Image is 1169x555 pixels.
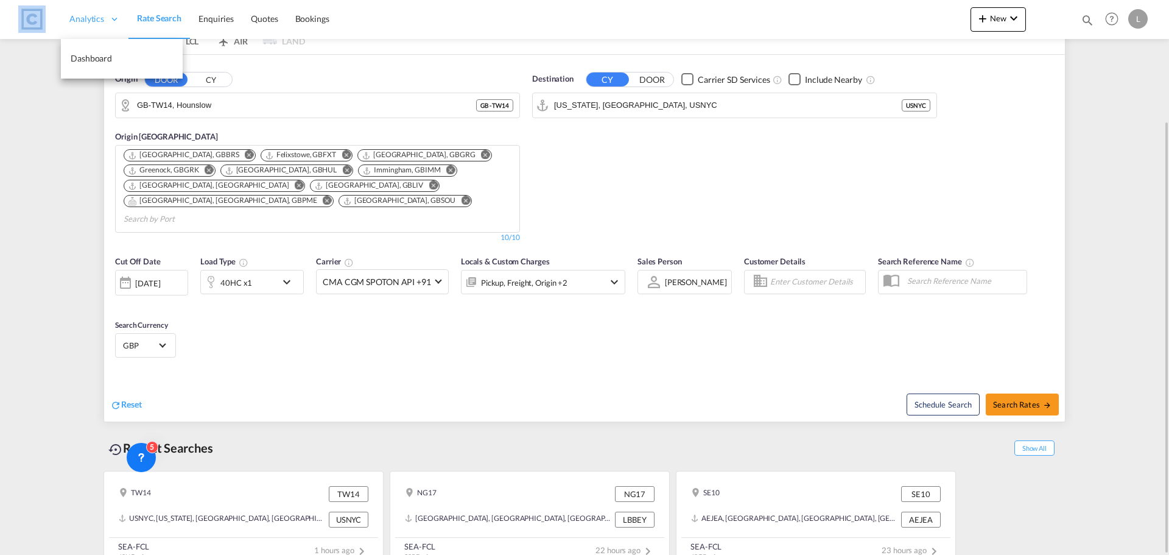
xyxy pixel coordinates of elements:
[965,258,975,267] md-icon: Your search will be saved by the below given name
[329,512,368,528] div: USNYC
[461,256,550,266] span: Locals & Custom Charges
[362,165,440,175] div: Immingham, GBIMM
[975,11,990,26] md-icon: icon-plus 400-fg
[115,73,137,85] span: Origin
[314,180,426,191] div: Press delete to remove this chip.
[121,399,142,409] span: Reset
[286,180,304,193] button: Remove
[438,165,457,177] button: Remove
[1128,9,1148,29] div: L
[343,196,456,206] div: Southampton, GBSOU
[237,150,255,162] button: Remove
[1101,9,1122,29] span: Help
[631,72,673,87] button: DOOR
[220,274,252,291] div: 40HC x1
[159,27,208,54] md-tab-item: LCL
[115,270,188,295] div: [DATE]
[902,99,930,111] div: USNYC
[586,72,629,87] button: CY
[615,486,655,502] div: NG17
[993,400,1051,409] span: Search Rates
[295,13,329,24] span: Bookings
[216,34,231,43] md-icon: icon-airplane
[128,196,317,206] div: Portsmouth, HAM, GBPME
[344,258,354,267] md-icon: The selected Trucker/Carrierwill be displayed in the rate results If the rates are from another f...
[343,196,458,206] div: Press delete to remove this chip.
[500,233,520,243] div: 10/10
[118,541,149,552] div: SEA-FCL
[481,274,567,291] div: Pickup Freight Origin Origin Custom Factory Stuffing
[239,258,248,267] md-icon: icon-information-outline
[104,55,1065,422] div: Origin DOOR CY GB-TW14, HounslowOrigin [GEOGRAPHIC_DATA] Chips container. Use arrow keys to selec...
[189,72,232,87] button: CY
[135,278,160,289] div: [DATE]
[208,27,256,54] md-tab-item: AIR
[866,75,876,85] md-icon: Unchecked: Ignores neighbouring ports when fetching rates.Checked : Includes neighbouring ports w...
[901,512,941,528] div: AEJEA
[200,256,248,266] span: Load Type
[128,165,199,175] div: Greenock, GBGRK
[115,320,168,330] span: Search Currency
[607,275,622,289] md-icon: icon-chevron-down
[69,13,104,25] span: Analytics
[119,512,326,528] div: USNYC, New York, NY, United States, North America, Americas
[554,96,902,115] input: Search by Port
[128,180,291,191] div: Press delete to remove this chip.
[691,512,898,528] div: AEJEA, Jebel Ali, United Arab Emirates, Middle East, Middle East
[878,256,975,266] span: Search Reference Name
[901,272,1027,290] input: Search Reference Name
[690,541,721,552] div: SEA-FCL
[200,270,304,294] div: 40HC x1icon-chevron-down
[975,13,1021,23] span: New
[123,340,157,351] span: GBP
[122,336,169,354] md-select: Select Currency: £ GBPUnited Kingdom Pound
[665,277,727,287] div: [PERSON_NAME]
[314,545,369,555] span: 1 hours ago
[110,400,121,411] md-icon: icon-refresh
[115,256,161,266] span: Cut Off Date
[119,486,151,502] div: TW14
[265,150,339,160] div: Press delete to remove this chip.
[334,150,352,162] button: Remove
[362,150,476,160] div: Grangemouth, GBGRG
[122,146,513,229] md-chips-wrap: Chips container. Use arrow keys to select chips.
[362,165,443,175] div: Press delete to remove this chip.
[532,73,574,85] span: Destination
[473,150,491,162] button: Remove
[773,75,782,85] md-icon: Unchecked: Search for CY (Container Yard) services for all selected carriers.Checked : Search for...
[115,132,218,141] span: Origin [GEOGRAPHIC_DATA]
[1081,13,1094,27] md-icon: icon-magnify
[1014,440,1055,456] span: Show All
[362,150,478,160] div: Press delete to remove this chip.
[128,150,239,160] div: Bristol, GBBRS
[110,398,142,412] div: icon-refreshReset
[907,394,980,415] button: Note: By default Schedule search will only considerorigin ports, destination ports and cut off da...
[453,196,471,208] button: Remove
[110,27,305,54] md-pagination-wrapper: Use the left and right arrow keys to navigate between tabs
[225,165,340,175] div: Press delete to remove this chip.
[882,545,941,555] span: 23 hours ago
[1081,13,1094,32] div: icon-magnify
[128,150,242,160] div: Press delete to remove this chip.
[124,210,239,229] input: Search by Port
[1006,11,1021,26] md-icon: icon-chevron-down
[405,512,612,528] div: LBBEY, Beirut, Lebanon, Levante, Middle East
[128,165,202,175] div: Press delete to remove this chip.
[115,294,124,310] md-datepicker: Select
[265,150,336,160] div: Felixstowe, GBFXT
[334,165,353,177] button: Remove
[108,442,123,457] md-icon: icon-backup-restore
[664,273,728,291] md-select: Sales Person: Lauren Prentice
[615,512,655,528] div: LBBEY
[595,545,655,555] span: 22 hours ago
[788,73,862,86] md-checkbox: Checkbox No Ink
[116,93,519,118] md-input-container: GB-TW14, Hounslow
[198,13,234,24] span: Enquiries
[315,196,333,208] button: Remove
[805,74,862,86] div: Include Nearby
[323,276,431,288] span: CMA CGM SPOTON API +91
[314,180,423,191] div: Liverpool, GBLIV
[480,101,509,110] span: GB - TW14
[1101,9,1128,30] div: Help
[145,72,188,87] button: DOOR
